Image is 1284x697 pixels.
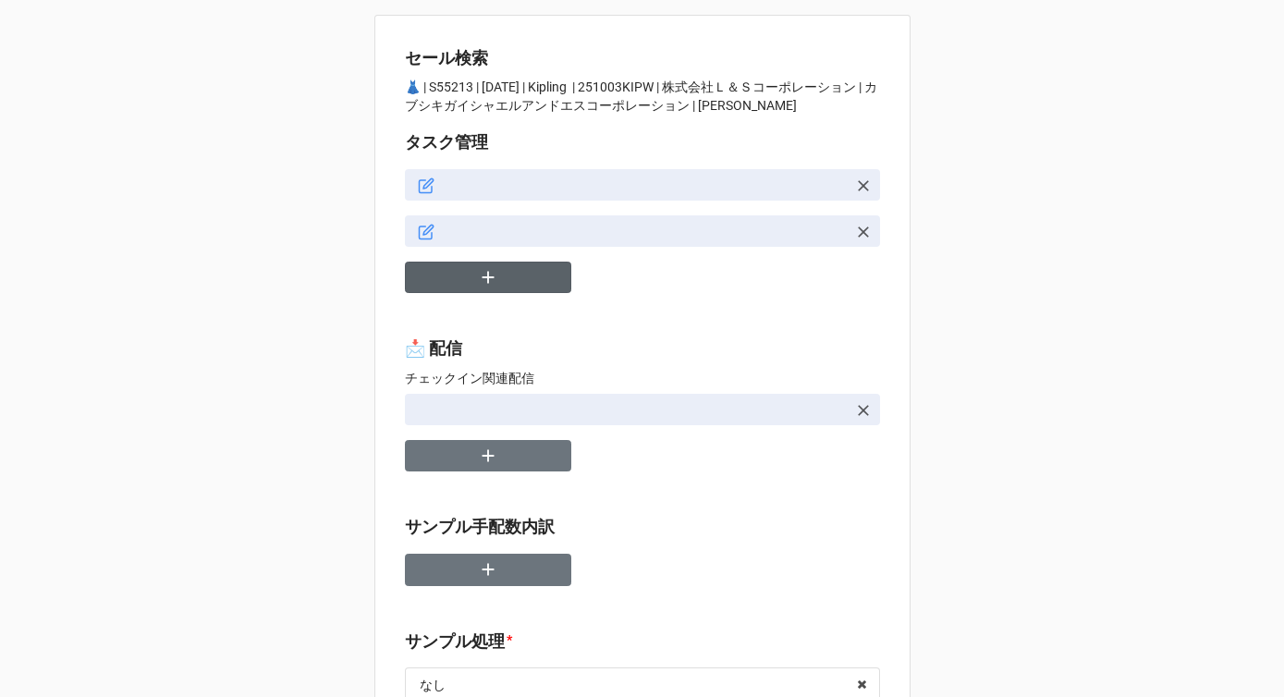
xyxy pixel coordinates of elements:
label: サンプル処理 [405,629,505,654]
label: タスク管理 [405,129,488,155]
b: セール検索 [405,48,488,67]
p: 👗 | S55213 | [DATE] | Kipling | 251003KIPW | 株式会社Ｌ＆Ｓコーポレーション | カブシキガイシャエルアンドエスコーポレーション | [PERSON_... [405,78,880,115]
label: 📩 配信 [405,336,462,361]
p: チェックイン関連配信 [405,369,880,387]
div: なし [420,679,446,691]
label: サンプル手配数内訳 [405,514,555,540]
